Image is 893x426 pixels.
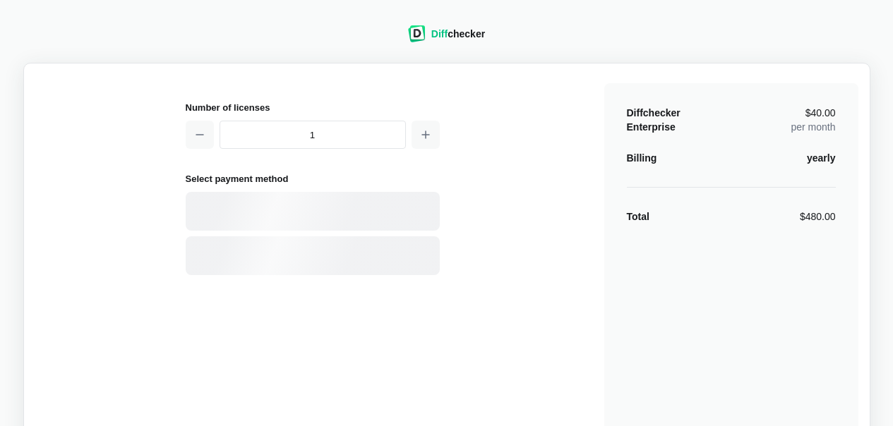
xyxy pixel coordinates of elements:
img: Diffchecker logo [408,25,426,42]
h2: Select payment method [186,171,440,186]
div: yearly [807,151,835,165]
span: Diffchecker [627,107,681,118]
div: checker [431,27,485,41]
span: Enterprise [627,121,676,133]
div: $480.00 [800,209,836,224]
input: 1 [220,121,406,149]
span: $40.00 [805,108,836,118]
div: Billing [627,151,657,165]
div: per month [791,106,835,134]
h2: Number of licenses [186,100,440,115]
strong: Total [627,211,649,222]
span: Diff [431,28,448,39]
a: Diffchecker logoDiffchecker [408,33,485,44]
